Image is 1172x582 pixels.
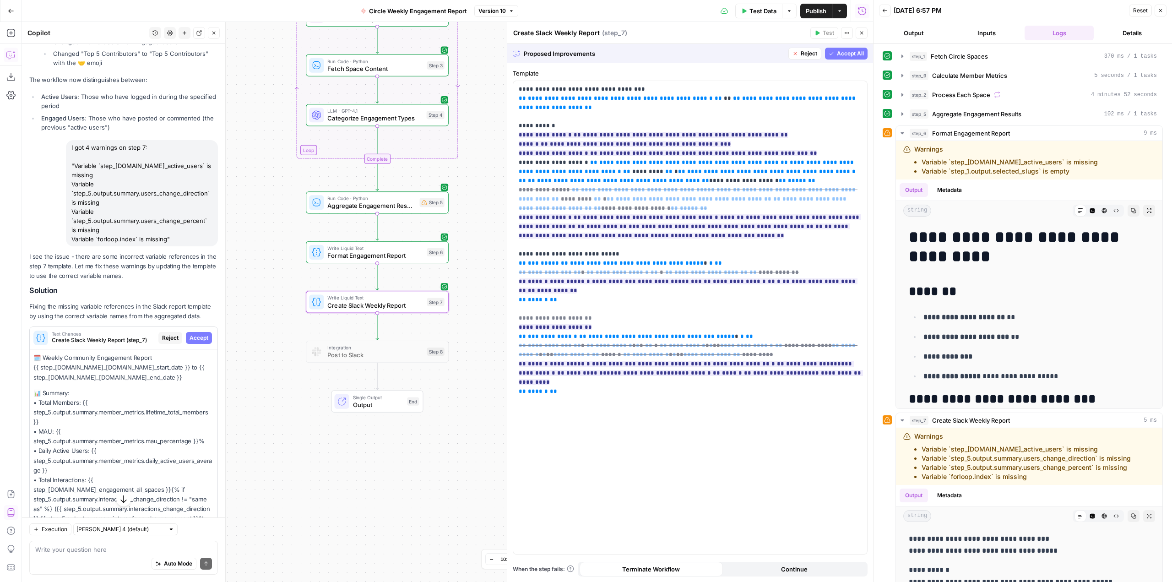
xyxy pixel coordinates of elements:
[52,332,155,336] span: Text Changes
[800,4,832,18] button: Publish
[914,432,1131,481] div: Warnings
[158,332,182,344] button: Reject
[327,251,423,260] span: Format Engagement Report
[376,76,379,103] g: Edge from step_3 to step_4
[29,523,71,535] button: Execution
[1025,26,1094,40] button: Logs
[427,111,445,119] div: Step 4
[1104,52,1157,60] span: 370 ms / 1 tasks
[922,454,1131,463] li: Variable `step_5.output.summary.users_change_direction` is missing
[376,363,379,389] g: Edge from step_8 to end
[29,75,218,85] p: The workflow now distinguishes between:
[513,69,868,78] label: Template
[164,560,192,568] span: Auto Mode
[29,286,218,295] h2: Solution
[788,48,821,60] button: Reject
[823,29,834,37] span: Test
[327,350,423,359] span: Post to Slack
[932,129,1010,138] span: Format Engagement Report
[922,472,1131,481] li: Variable `forloop.index` is missing
[749,6,776,16] span: Test Data
[52,336,155,344] span: Create Slack Weekly Report (step_7)
[1129,5,1152,16] button: Reset
[781,565,808,574] span: Continue
[327,14,423,23] span: Process Each Space
[1104,110,1157,118] span: 102 ms / 1 tasks
[306,341,449,363] div: IntegrationPost to SlackStep 8
[896,141,1162,408] div: 9 ms
[327,107,423,114] span: LLM · GPT-4.1
[306,391,449,413] div: Single OutputOutputEnd
[306,191,449,213] div: Run Code · PythonAggregate Engagement ResultsStep 5
[327,195,416,202] span: Run Code · Python
[932,183,967,197] button: Metadata
[922,445,1131,454] li: Variable `step_[DOMAIN_NAME]_active_users` is missing
[427,298,445,306] div: Step 7
[327,294,423,301] span: Write Liquid Text
[376,313,379,340] g: Edge from step_7 to step_8
[952,26,1021,40] button: Inputs
[922,167,1098,176] li: Variable `step_1.output.selected_slugs` is empty
[186,332,212,344] button: Accept
[1091,91,1157,99] span: 4 minutes 52 seconds
[327,64,423,73] span: Fetch Space Content
[306,154,449,164] div: Complete
[879,26,948,40] button: Output
[837,49,864,58] span: Accept All
[306,5,449,27] div: LoopProcess Each Space
[896,413,1162,428] button: 5 ms
[932,489,967,502] button: Metadata
[306,291,449,313] div: Write Liquid TextCreate Slack Weekly ReportStep 7
[364,154,390,164] div: Complete
[932,416,1010,425] span: Create Slack Weekly Report
[1144,416,1157,424] span: 5 ms
[896,68,1162,83] button: 5 seconds / 1 tasks
[29,252,218,281] p: I see the issue - there are some incorrect variable references in the step 7 template. Let me fix...
[376,164,379,190] g: Edge from step_2-iteration-end to step_5
[903,205,931,217] span: string
[903,510,931,522] span: string
[306,104,449,126] div: LLM · GPT-4.1Categorize Engagement TypesStep 4
[513,28,600,38] textarea: Create Slack Weekly Report
[41,114,85,122] strong: Engaged Users
[723,562,866,577] button: Continue
[735,4,782,18] button: Test Data
[327,201,416,210] span: Aggregate Engagement Results
[932,109,1021,119] span: Aggregate Engagement Results
[806,6,826,16] span: Publish
[910,71,928,80] span: step_9
[474,5,518,17] button: Version 10
[42,525,67,533] span: Execution
[602,28,627,38] span: ( step_7 )
[478,7,506,15] span: Version 10
[910,52,927,61] span: step_1
[312,347,321,356] img: Slack-mark-RGB.png
[910,90,928,99] span: step_2
[41,93,77,100] strong: Active Users
[931,52,988,61] span: Fetch Circle Spaces
[369,6,467,16] span: Circle Weekly Engagement Report
[190,334,208,342] span: Accept
[419,198,444,207] div: Step 5
[896,87,1162,102] button: 4 minutes 52 seconds
[427,348,445,356] div: Step 8
[900,183,928,197] button: Output
[1144,129,1157,137] span: 9 ms
[66,140,218,246] div: I got 4 warnings on step 7: "Variable `step_[DOMAIN_NAME]_active_users` is missing Variable `step...
[500,555,513,563] span: 101%
[29,302,218,321] p: Fixing the missing variable references in the Slack report template by using the correct variable...
[376,213,379,240] g: Edge from step_5 to step_6
[306,241,449,263] div: Write Liquid TextFormat Engagement ReportStep 6
[810,27,838,39] button: Test
[407,397,419,406] div: End
[910,129,928,138] span: step_6
[376,27,379,53] g: Edge from step_2 to step_3
[327,344,423,351] span: Integration
[39,114,218,132] li: : Those who have posted or commented (the previous "active users")
[353,394,404,401] span: Single Output
[900,489,928,502] button: Output
[1094,71,1157,80] span: 5 seconds / 1 tasks
[306,54,449,76] div: Run Code · PythonFetch Space ContentStep 3
[27,28,146,38] div: Copilot
[896,107,1162,121] button: 102 ms / 1 tasks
